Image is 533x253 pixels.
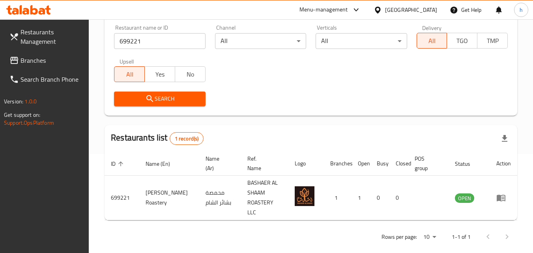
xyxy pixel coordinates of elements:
div: OPEN [455,193,474,203]
button: Search [114,92,205,106]
table: enhanced table [105,152,517,220]
span: TMP [481,35,505,47]
label: Delivery [422,25,442,30]
th: Closed [389,152,408,176]
span: 1 record(s) [170,135,204,142]
div: All [215,33,306,49]
img: Bashaer Alshaam Roastery [295,186,314,206]
div: Total records count [170,132,204,145]
span: Name (Ar) [206,154,232,173]
button: All [114,66,145,82]
label: Upsell [120,58,134,64]
span: Name (En) [146,159,180,169]
span: No [178,69,202,80]
div: [GEOGRAPHIC_DATA] [385,6,437,14]
th: Logo [288,152,324,176]
th: Open [352,152,370,176]
a: Support.OpsPlatform [4,118,54,128]
th: Branches [324,152,352,176]
td: 699221 [105,176,139,220]
div: Menu [496,193,511,202]
span: Search Branch Phone [21,75,83,84]
span: OPEN [455,194,474,203]
span: 1.0.0 [24,96,37,107]
p: Rows per page: [382,232,417,242]
h2: Restaurants list [111,132,204,145]
span: Version: [4,96,23,107]
div: Export file [495,129,514,148]
div: All [316,33,407,49]
span: All [420,35,444,47]
a: Branches [3,51,89,70]
span: All [118,69,142,80]
td: BASHAER AL SHAAM ROASTERY LLC [241,176,288,220]
span: Get support on: [4,110,40,120]
td: 1 [352,176,370,220]
button: All [417,33,447,49]
td: [PERSON_NAME] Roastery [139,176,199,220]
p: 1-1 of 1 [452,232,471,242]
span: Ref. Name [247,154,279,173]
a: Search Branch Phone [3,70,89,89]
div: Rows per page: [420,231,439,243]
span: h [520,6,523,14]
a: Restaurants Management [3,22,89,51]
span: Yes [148,69,172,80]
button: TGO [447,33,477,49]
td: 0 [389,176,408,220]
span: POS group [415,154,439,173]
span: ID [111,159,126,169]
span: Branches [21,56,83,65]
input: Search for restaurant name or ID.. [114,33,205,49]
button: Yes [144,66,175,82]
td: محمصة بشائر الشام [199,176,241,220]
button: No [175,66,206,82]
div: Menu-management [299,5,348,15]
th: Action [490,152,517,176]
th: Busy [370,152,389,176]
td: 0 [370,176,389,220]
button: TMP [477,33,508,49]
span: Restaurants Management [21,27,83,46]
span: TGO [450,35,474,47]
span: Search [120,94,199,104]
span: Status [455,159,481,169]
td: 1 [324,176,352,220]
